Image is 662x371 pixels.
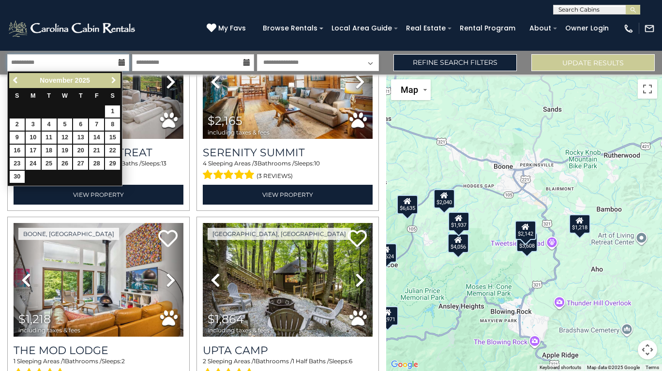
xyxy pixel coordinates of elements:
span: Sunday [15,92,19,99]
span: 1 Half Baths / [105,160,141,167]
a: 5 [58,119,73,131]
button: Keyboard shortcuts [540,364,581,371]
a: 10 [26,132,41,144]
a: 19 [58,145,73,157]
a: [GEOGRAPHIC_DATA], [GEOGRAPHIC_DATA] [208,228,351,240]
img: thumbnail_167016859.jpeg [14,223,183,337]
a: 21 [89,145,104,157]
div: Sleeping Areas / Bathrooms / Sleeps: [203,159,373,182]
span: $1,218 [18,312,51,326]
span: Tuesday [47,92,51,99]
span: including taxes & fees [18,327,80,333]
a: 15 [105,132,120,144]
span: My Favs [218,23,246,33]
div: $3,971 [377,306,398,325]
a: 12 [58,132,73,144]
button: Update Results [531,54,655,71]
a: Browse Rentals [258,21,322,36]
span: Wednesday [62,92,68,99]
span: including taxes & fees [208,327,270,333]
a: Boone, [GEOGRAPHIC_DATA] [18,228,119,240]
span: 1 [14,357,15,365]
a: 25 [42,158,57,170]
a: Add to favorites [347,229,367,250]
button: Map camera controls [638,340,657,359]
a: Previous [10,74,22,87]
span: Thursday [79,92,83,99]
span: 1 [63,357,65,365]
a: 2 [10,119,25,131]
div: $2,040 [434,189,455,208]
a: 30 [10,171,25,183]
a: Serenity Summit [203,146,373,159]
div: $6,635 [397,194,418,214]
a: 14 [89,132,104,144]
a: 27 [73,158,88,170]
a: My Favs [207,23,248,34]
a: 22 [105,145,120,157]
span: 3 [254,160,257,167]
img: thumbnail_167080979.jpeg [203,223,373,337]
img: White-1-2.png [7,19,138,38]
span: Map [401,85,418,95]
a: 28 [89,158,104,170]
span: Previous [12,76,20,84]
a: 23 [10,158,25,170]
span: 1 [254,357,256,365]
a: Refine Search Filters [393,54,517,71]
div: $1,624 [376,243,397,263]
span: 10 [314,160,320,167]
span: Map data ©2025 Google [587,365,640,370]
a: 6 [73,119,88,131]
span: 2025 [75,76,90,84]
a: 29 [105,158,120,170]
a: View Property [14,185,183,205]
a: Real Estate [401,21,451,36]
span: Friday [95,92,99,99]
a: 17 [26,145,41,157]
a: 4 [42,119,57,131]
a: Owner Login [560,21,614,36]
span: Next [110,76,118,84]
a: About [525,21,556,36]
div: $1,937 [448,211,469,231]
div: $4,056 [448,234,469,253]
a: Local Area Guide [327,21,397,36]
div: $3,608 [516,233,538,252]
a: 26 [58,158,73,170]
a: 8 [105,119,120,131]
a: Add to favorites [158,229,178,250]
span: including taxes & fees [208,129,270,135]
span: November [40,76,73,84]
a: 24 [26,158,41,170]
span: 2 [203,357,206,365]
a: Upta Camp [203,344,373,357]
a: 3 [26,119,41,131]
a: 1 [105,105,120,118]
img: phone-regular-white.png [623,23,634,34]
a: Next [107,74,120,87]
span: 13 [161,160,166,167]
button: Change map style [391,79,431,100]
img: thumbnail_167191056.jpeg [203,25,373,139]
a: View Property [203,185,373,205]
a: 20 [73,145,88,157]
a: The Mod Lodge [14,344,183,357]
span: Monday [30,92,36,99]
a: Terms (opens in new tab) [646,365,659,370]
span: (3 reviews) [256,170,293,182]
a: 7 [89,119,104,131]
a: 11 [42,132,57,144]
a: 13 [73,132,88,144]
img: mail-regular-white.png [644,23,655,34]
img: Google [389,358,421,371]
div: $1,218 [569,214,590,233]
span: $2,165 [208,114,242,128]
span: $1,864 [208,312,244,326]
a: Rental Program [455,21,520,36]
span: 4 [203,160,207,167]
span: Saturday [111,92,115,99]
